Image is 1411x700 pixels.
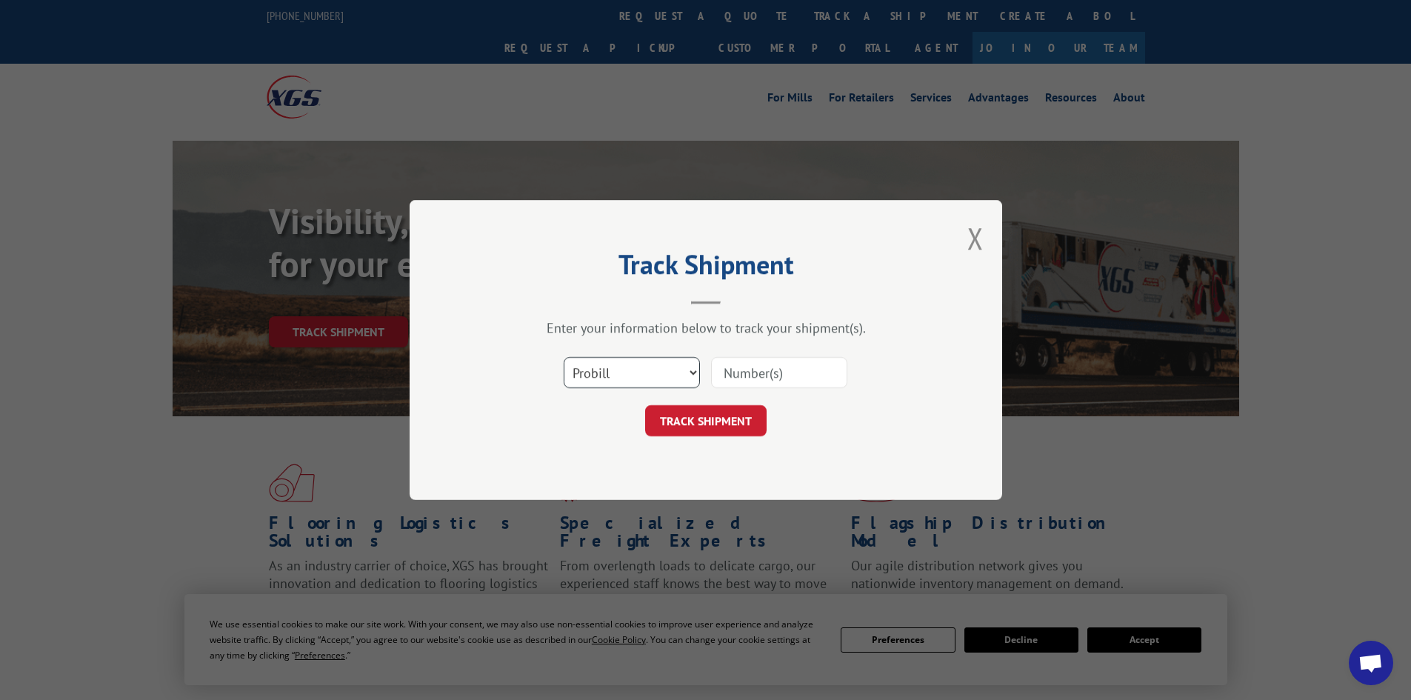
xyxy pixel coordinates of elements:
button: TRACK SHIPMENT [645,405,767,436]
input: Number(s) [711,357,847,388]
div: Enter your information below to track your shipment(s). [484,319,928,336]
button: Close modal [967,219,984,258]
div: Open chat [1349,641,1393,685]
h2: Track Shipment [484,254,928,282]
